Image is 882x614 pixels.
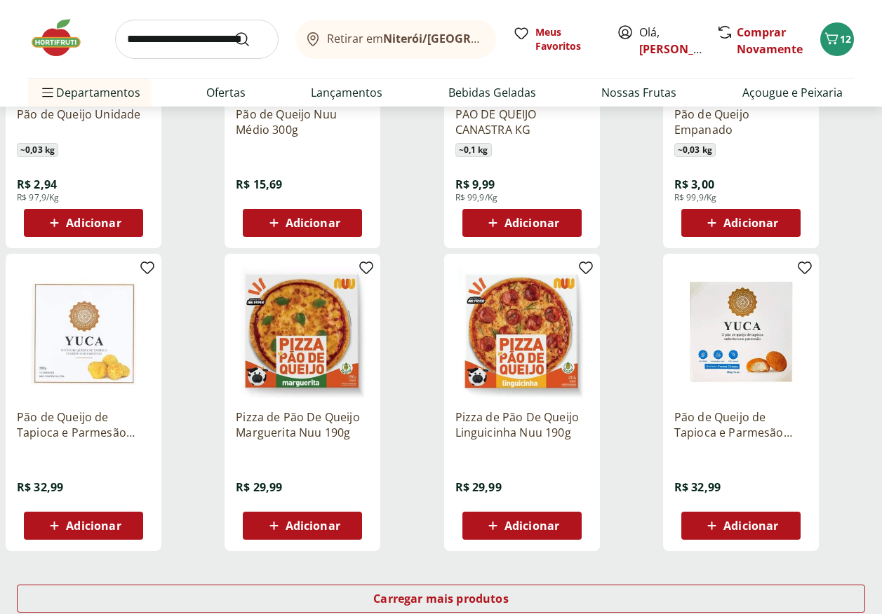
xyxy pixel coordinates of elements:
[373,593,509,604] span: Carregar mais produtos
[24,512,143,540] button: Adicionar
[737,25,803,57] a: Comprar Novamente
[455,409,589,440] a: Pizza de Pão De Queijo Linguicinha Nuu 190g
[17,192,60,203] span: R$ 97,9/Kg
[455,265,589,398] img: Pizza de Pão De Queijo Linguicinha Nuu 190g
[462,209,582,237] button: Adicionar
[455,479,502,495] span: R$ 29,99
[327,32,482,45] span: Retirar em
[455,177,495,192] span: R$ 9,99
[17,177,57,192] span: R$ 2,94
[236,265,369,398] img: Pizza de Pão De Queijo Marguerita Nuu 190g
[295,20,496,59] button: Retirar emNiterói/[GEOGRAPHIC_DATA]
[455,143,492,157] span: ~ 0,1 kg
[17,265,150,398] img: Pão de Queijo de Tapioca e Parmesão Yauca 300g
[505,217,559,228] span: Adicionar
[243,209,362,237] button: Adicionar
[674,143,716,157] span: ~ 0,03 kg
[17,479,63,495] span: R$ 32,99
[28,17,98,59] img: Hortifruti
[66,520,121,531] span: Adicionar
[455,107,589,137] a: PAO DE QUEIJO CANASTRA KG
[286,217,340,228] span: Adicionar
[674,479,721,495] span: R$ 32,99
[674,177,714,192] span: R$ 3,00
[17,143,58,157] span: ~ 0,03 kg
[236,107,369,137] a: Pão de Queijo Nuu Médio 300g
[639,24,702,57] span: Olá,
[674,107,808,137] a: Pão de Queijo Empanado
[206,84,246,101] a: Ofertas
[24,209,143,237] button: Adicionar
[17,107,150,137] a: Pão de Queijo Unidade
[311,84,382,101] a: Lançamentos
[462,512,582,540] button: Adicionar
[39,76,140,109] span: Departamentos
[286,520,340,531] span: Adicionar
[236,409,369,440] a: Pizza de Pão De Queijo Marguerita Nuu 190g
[681,209,801,237] button: Adicionar
[455,192,498,203] span: R$ 99,9/Kg
[820,22,854,56] button: Carrinho
[234,31,267,48] button: Submit Search
[236,479,282,495] span: R$ 29,99
[39,76,56,109] button: Menu
[505,520,559,531] span: Adicionar
[681,512,801,540] button: Adicionar
[66,217,121,228] span: Adicionar
[601,84,676,101] a: Nossas Frutas
[742,84,843,101] a: Açougue e Peixaria
[674,192,717,203] span: R$ 99,9/Kg
[115,20,279,59] input: search
[674,265,808,398] img: Pão de Queijo de Tapioca e Parmesão Recheado Yauca 300g
[840,32,851,46] span: 12
[535,25,600,53] span: Meus Favoritos
[513,25,600,53] a: Meus Favoritos
[236,177,282,192] span: R$ 15,69
[723,520,778,531] span: Adicionar
[639,41,730,57] a: [PERSON_NAME]
[674,409,808,440] a: Pão de Queijo de Tapioca e Parmesão Recheado Yauca 300g
[448,84,536,101] a: Bebidas Geladas
[383,31,543,46] b: Niterói/[GEOGRAPHIC_DATA]
[723,217,778,228] span: Adicionar
[17,409,150,440] a: Pão de Queijo de Tapioca e Parmesão Yauca 300g
[243,512,362,540] button: Adicionar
